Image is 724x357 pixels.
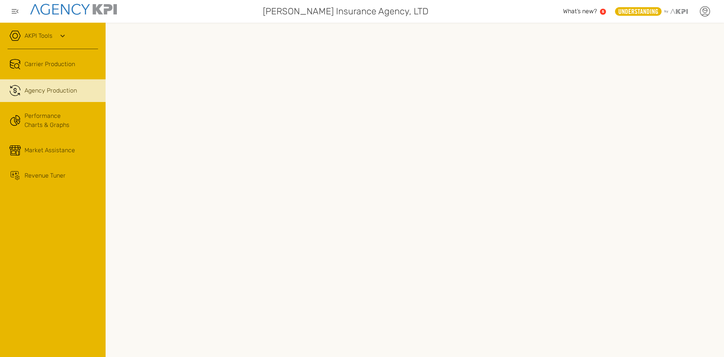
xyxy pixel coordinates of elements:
[602,9,604,14] text: 5
[25,31,52,40] a: AKPI Tools
[25,86,77,95] span: Agency Production
[600,9,606,15] a: 5
[263,5,428,18] span: [PERSON_NAME] Insurance Agency, LTD
[25,146,75,155] span: Market Assistance
[30,4,117,15] img: agencykpi-logo-550x69-2d9e3fa8.png
[25,171,66,180] span: Revenue Tuner
[25,60,75,69] span: Carrier Production
[563,8,597,15] span: What’s new?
